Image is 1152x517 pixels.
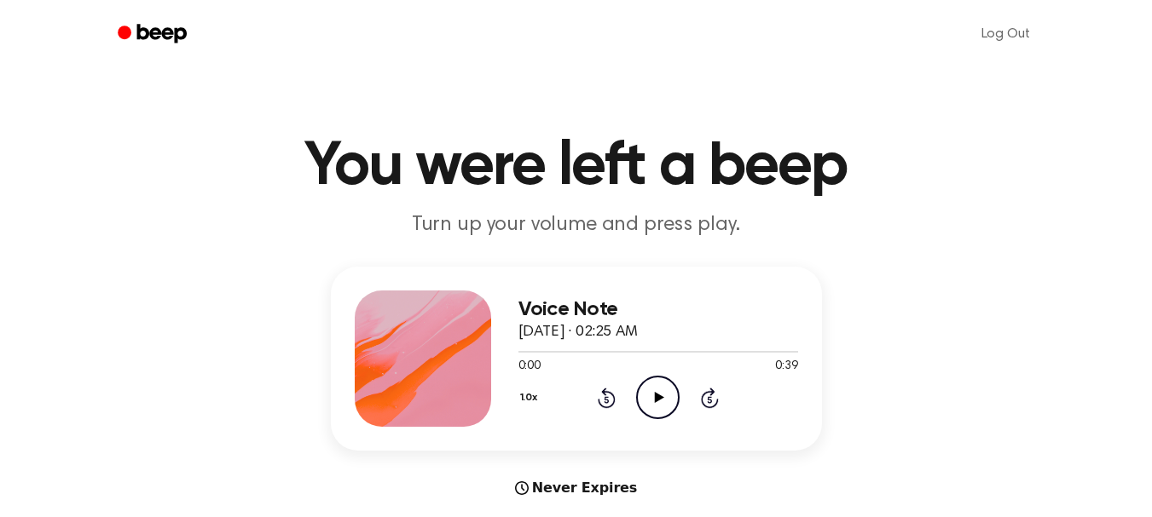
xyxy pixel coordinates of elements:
[518,298,798,321] h3: Voice Note
[964,14,1047,55] a: Log Out
[331,478,822,498] div: Never Expires
[106,18,202,51] a: Beep
[518,358,541,376] span: 0:00
[775,358,797,376] span: 0:39
[140,136,1013,198] h1: You were left a beep
[518,325,638,340] span: [DATE] · 02:25 AM
[249,211,904,239] p: Turn up your volume and press play.
[518,383,544,412] button: 1.0x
